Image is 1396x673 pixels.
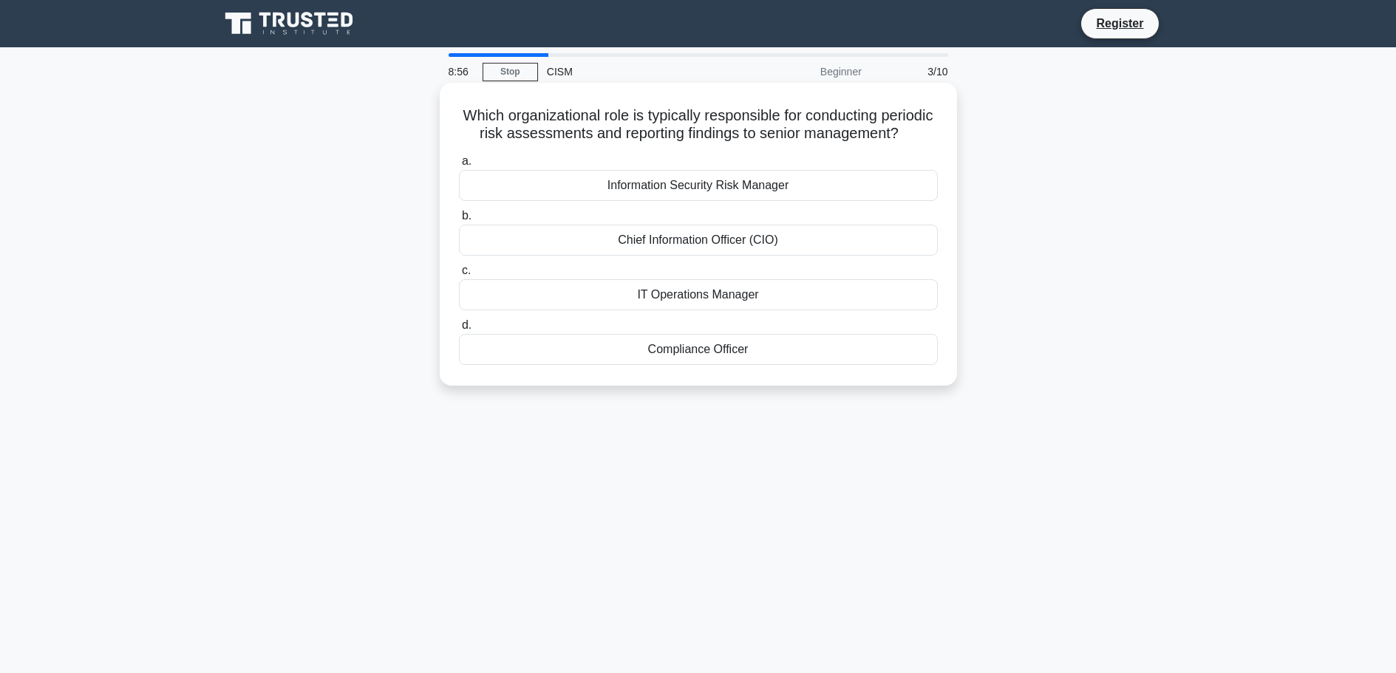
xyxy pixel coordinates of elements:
[871,57,957,86] div: 3/10
[462,264,471,276] span: c.
[459,225,938,256] div: Chief Information Officer (CIO)
[457,106,939,143] h5: Which organizational role is typically responsible for conducting periodic risk assessments and r...
[538,57,741,86] div: CISM
[462,154,471,167] span: a.
[459,170,938,201] div: Information Security Risk Manager
[462,318,471,331] span: d.
[741,57,871,86] div: Beginner
[483,63,538,81] a: Stop
[462,209,471,222] span: b.
[440,57,483,86] div: 8:56
[1087,14,1152,33] a: Register
[459,279,938,310] div: IT Operations Manager
[459,334,938,365] div: Compliance Officer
